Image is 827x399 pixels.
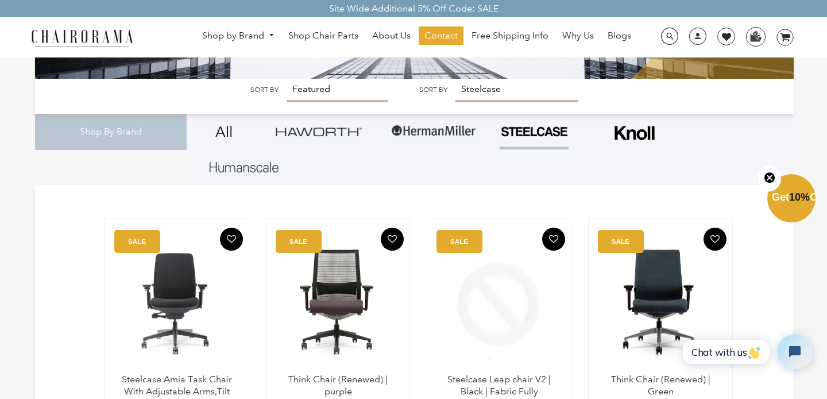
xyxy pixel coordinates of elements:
[608,30,631,42] span: Blogs
[747,28,764,45] img: WhatsApp_Image_2024-07-12_at_16.23.01.webp
[562,30,594,42] span: Why Us
[772,191,825,203] span: Get Off
[278,230,399,374] a: Think Chair (Renewed) | purple - chairorama Think Chair (Renewed) | purple - chairorama
[117,230,237,374] a: Amia Chair by chairorama.com Renewed Amia Chair chairorama.com
[767,175,816,224] div: Get10%OffClose teaser
[289,237,307,245] text: SALE
[381,228,404,251] button: Add To Wishlist
[419,86,447,94] label: Sort by
[419,26,463,45] a: Contact
[600,230,721,374] a: Think Chair (Renewed) | Green - chairorama Think Chair (Renewed) | Green - chairorama
[450,237,468,245] text: SALE
[704,228,726,251] button: Add To Wishlist
[288,30,358,42] span: Shop Chair Parts
[500,125,569,138] img: PHOTO-2024-07-09-00-53-10-removebg-preview.png
[278,230,399,374] img: Think Chair (Renewed) | purple - chairorama
[557,26,600,45] a: Why Us
[542,228,565,251] button: Add To Wishlist
[424,30,458,42] span: Contact
[196,27,280,45] a: Shop by Brand
[391,114,477,148] img: Group-1.png
[372,30,411,42] span: About Us
[612,237,629,245] text: SALE
[611,374,710,397] a: Think Chair (Renewed) | Green
[276,127,362,136] img: Group_4be16a4b-c81a-4a6e-a540-764d0a8faf6e.png
[758,165,781,191] button: Close teaser
[670,325,822,379] iframe: Tidio Chat
[612,118,658,148] img: Frame_4.png
[600,230,721,374] img: Think Chair (Renewed) | Green - chairorama
[128,237,146,245] text: SALE
[466,26,554,45] a: Free Shipping Info
[250,86,279,94] label: Sort by
[789,191,810,203] span: 10%
[35,114,187,150] div: Shop By Brand
[283,26,364,45] a: Shop Chair Parts
[220,228,243,251] button: Add To Wishlist
[25,28,140,48] img: chairorama
[472,30,548,42] span: Free Shipping Info
[288,374,388,397] a: Think Chair (Renewed) | purple
[195,114,253,149] a: All
[117,230,237,374] img: Amia Chair by chairorama.com
[188,26,645,48] nav: DesktopNavigation
[210,162,279,172] img: Layer_1_1.png
[366,26,416,45] a: About Us
[602,26,637,45] a: Blogs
